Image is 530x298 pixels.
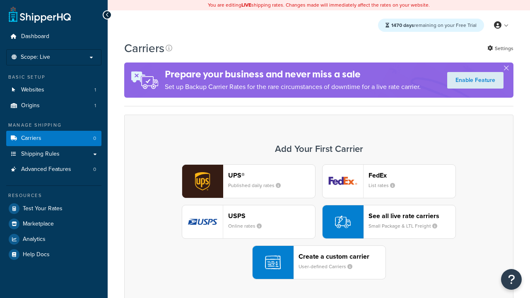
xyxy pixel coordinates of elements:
span: Carriers [21,135,41,142]
li: Origins [6,98,101,113]
b: LIVE [241,1,251,9]
a: Dashboard [6,29,101,44]
div: Basic Setup [6,74,101,81]
a: Settings [487,43,513,54]
small: Published daily rates [228,182,287,189]
span: 1 [94,87,96,94]
a: ShipperHQ Home [9,6,71,23]
h1: Carriers [124,40,164,56]
header: UPS® [228,171,315,179]
span: Shipping Rules [21,151,60,158]
small: Small Package & LTL Freight [369,222,444,230]
div: Resources [6,192,101,199]
li: Advanced Features [6,162,101,177]
small: User-defined Carriers [299,263,359,270]
small: Online rates [228,222,268,230]
a: Marketplace [6,216,101,231]
li: Carriers [6,131,101,146]
button: Open Resource Center [501,269,522,290]
span: Test Your Rates [23,205,63,212]
button: ups logoUPS®Published daily rates [182,164,316,198]
span: Scope: Live [21,54,50,61]
img: fedEx logo [323,165,363,198]
a: Test Your Rates [6,201,101,216]
a: Help Docs [6,247,101,262]
li: Websites [6,82,101,98]
span: Origins [21,102,40,109]
span: Marketplace [23,221,54,228]
header: FedEx [369,171,455,179]
span: Analytics [23,236,46,243]
a: Websites 1 [6,82,101,98]
a: Origins 1 [6,98,101,113]
header: Create a custom carrier [299,252,385,260]
span: 0 [93,166,96,173]
h3: Add Your First Carrier [133,144,505,154]
img: usps logo [182,205,223,238]
img: icon-carrier-liverate-becf4550.svg [335,214,351,230]
button: fedEx logoFedExList rates [322,164,456,198]
span: 1 [94,102,96,109]
strong: 1470 days [391,22,414,29]
span: 0 [93,135,96,142]
button: See all live rate carriersSmall Package & LTL Freight [322,205,456,239]
img: ad-rules-rateshop-fe6ec290ccb7230408bd80ed9643f0289d75e0ffd9eb532fc0e269fcd187b520.png [124,62,165,98]
header: USPS [228,212,315,220]
button: Create a custom carrierUser-defined Carriers [252,245,386,279]
button: usps logoUSPSOnline rates [182,205,316,239]
div: Manage Shipping [6,122,101,129]
span: Dashboard [21,33,49,40]
a: Analytics [6,232,101,247]
small: List rates [369,182,402,189]
a: Carriers 0 [6,131,101,146]
img: ups logo [182,165,223,198]
a: Enable Feature [447,72,503,89]
a: Shipping Rules [6,147,101,162]
h4: Prepare your business and never miss a sale [165,67,421,81]
p: Set up Backup Carrier Rates for the rare circumstances of downtime for a live rate carrier. [165,81,421,93]
a: Advanced Features 0 [6,162,101,177]
header: See all live rate carriers [369,212,455,220]
div: remaining on your Free Trial [378,19,484,32]
span: Advanced Features [21,166,71,173]
span: Help Docs [23,251,50,258]
span: Websites [21,87,44,94]
img: icon-carrier-custom-c93b8a24.svg [265,255,281,270]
